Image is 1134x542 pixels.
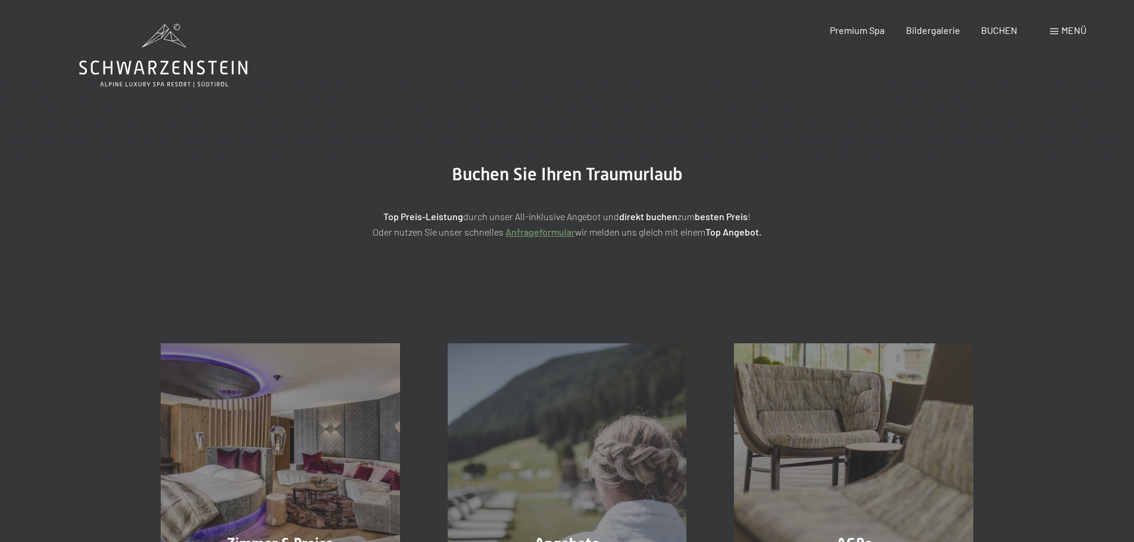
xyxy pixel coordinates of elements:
[830,24,885,36] a: Premium Spa
[452,164,683,184] span: Buchen Sie Ihren Traumurlaub
[270,209,865,239] p: durch unser All-inklusive Angebot und zum ! Oder nutzen Sie unser schnelles wir melden uns gleich...
[505,226,575,237] a: Anfrageformular
[981,24,1017,36] a: BUCHEN
[383,211,463,222] strong: Top Preis-Leistung
[695,211,748,222] strong: besten Preis
[619,211,677,222] strong: direkt buchen
[705,226,761,237] strong: Top Angebot.
[906,24,960,36] a: Bildergalerie
[1061,24,1086,36] span: Menü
